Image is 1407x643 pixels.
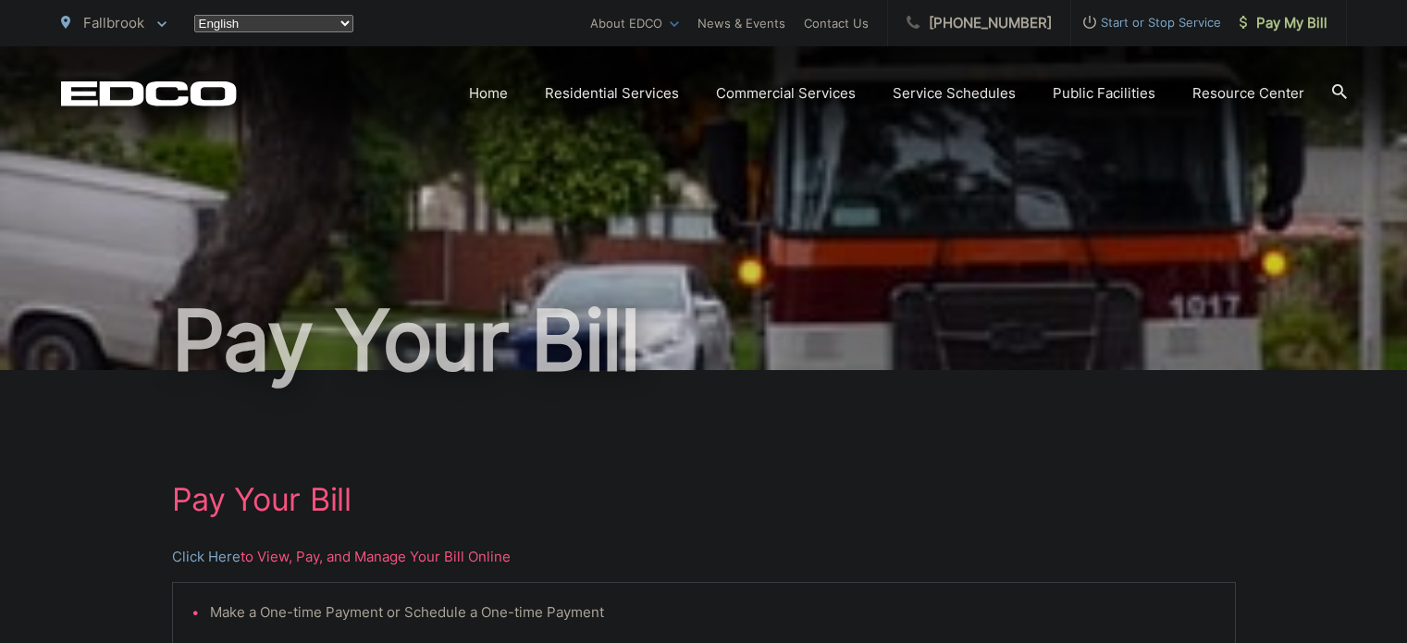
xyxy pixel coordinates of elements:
a: Resource Center [1192,82,1304,105]
h1: Pay Your Bill [61,294,1347,387]
a: Home [469,82,508,105]
span: Fallbrook [83,14,144,31]
a: News & Events [697,12,785,34]
a: Commercial Services [716,82,856,105]
a: Public Facilities [1053,82,1155,105]
a: Contact Us [804,12,869,34]
a: Residential Services [545,82,679,105]
select: Select a language [194,15,353,32]
a: About EDCO [590,12,679,34]
li: Make a One-time Payment or Schedule a One-time Payment [210,601,1216,624]
a: Click Here [172,546,241,568]
a: EDCD logo. Return to the homepage. [61,80,237,106]
a: Service Schedules [893,82,1016,105]
p: to View, Pay, and Manage Your Bill Online [172,546,1236,568]
h1: Pay Your Bill [172,481,1236,518]
span: Pay My Bill [1240,12,1327,34]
